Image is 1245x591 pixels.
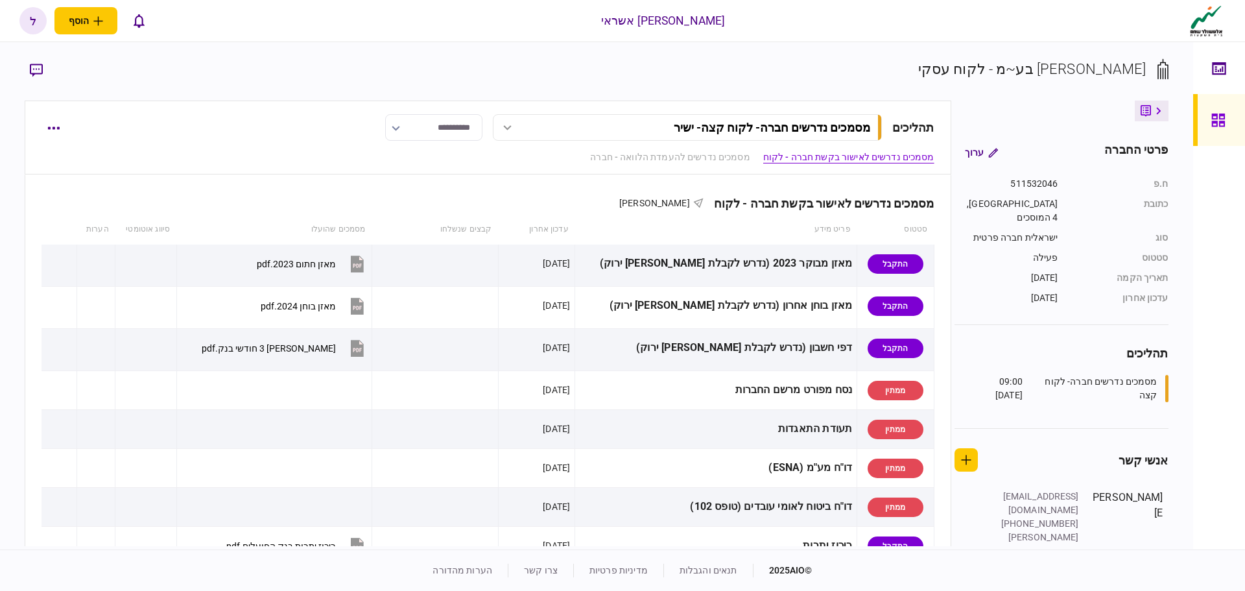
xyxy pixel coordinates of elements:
[704,197,934,210] div: מסמכים נדרשים לאישור בקשת חברה - לקוח
[964,251,1058,265] div: פעילה
[964,291,1058,305] div: [DATE]
[543,461,570,474] div: [DATE]
[954,141,1008,164] button: ערוך
[543,299,570,312] div: [DATE]
[54,7,117,34] button: פתח תפריט להוספת לקוח
[543,539,570,552] div: [DATE]
[763,151,934,164] a: מסמכים נדרשים לאישור בקשת חברה - לקוח
[868,537,923,556] div: התקבל
[995,531,1079,558] div: [PERSON_NAME] בעמ
[575,215,857,245] th: פריט מידע
[543,257,570,270] div: [DATE]
[543,422,570,435] div: [DATE]
[115,215,176,245] th: סיווג אוטומטי
[1119,452,1168,469] div: אנשי קשר
[77,215,115,245] th: הערות
[125,7,152,34] button: פתח רשימת התראות
[995,517,1079,531] div: [PHONE_NUMBER]
[1071,231,1168,245] div: סוג
[1071,197,1168,224] div: כתובת
[257,259,336,269] div: מאזן חתום 2023.pdf
[868,459,923,478] div: ממתין
[202,333,367,363] button: דפיס 3 חודשי בנק.pdf
[971,375,1168,402] a: מסמכים נדרשים חברה- לקוח קצה09:00 [DATE]
[202,343,336,354] div: דפיס 3 חודשי בנק.pdf
[580,531,852,561] div: ריכוז יתרות
[857,215,934,245] th: סטטוס
[964,197,1058,224] div: [GEOGRAPHIC_DATA], 4 המוסכים
[543,383,570,396] div: [DATE]
[543,500,570,513] div: [DATE]
[590,151,750,164] a: מסמכים נדרשים להעמדת הלוואה - חברה
[753,564,812,577] div: © 2025 AIO
[261,291,367,320] button: מאזן בוחן 2024.pdf
[580,453,852,483] div: דו"ח מע"מ (ESNA)
[964,271,1058,285] div: [DATE]
[680,565,737,575] a: תנאים והגבלות
[868,339,923,358] div: התקבל
[433,565,492,575] a: הערות מהדורה
[493,114,882,141] button: מסמכים נדרשים חברה- לקוח קצה- ישיר
[580,291,852,320] div: מאזן בוחן אחרון (נדרש לקבלת [PERSON_NAME] ירוק)
[226,541,336,551] div: ריכוז יתרות בנק הפועלים.pdf
[19,7,47,34] button: ל
[918,58,1146,80] div: [PERSON_NAME] בע~מ - לקוח עסקי
[580,249,852,278] div: מאזן מבוקר 2023 (נדרש לקבלת [PERSON_NAME] ירוק)
[580,376,852,405] div: נסח מפורט מרשם החברות
[674,121,870,134] div: מסמכים נדרשים חברה- לקוח קצה - ישיר
[176,215,372,245] th: מסמכים שהועלו
[580,333,852,363] div: דפי חשבון (נדרש לקבלת [PERSON_NAME] ירוק)
[498,215,575,245] th: עדכון אחרון
[995,490,1079,517] div: [EMAIL_ADDRESS][DOMAIN_NAME]
[601,12,726,29] div: [PERSON_NAME] אשראי
[226,531,367,561] button: ריכוז יתרות בנק הפועלים.pdf
[964,177,1058,191] div: 511532046
[868,254,923,274] div: התקבל
[580,492,852,522] div: דו"ח ביטוח לאומי עובדים (טופס 102)
[543,341,570,354] div: [DATE]
[868,420,923,439] div: ממתין
[868,498,923,517] div: ממתין
[1026,375,1157,402] div: מסמכים נדרשים חברה- לקוח קצה
[580,415,852,444] div: תעודת התאגדות
[524,565,558,575] a: צרו קשר
[971,375,1023,402] div: 09:00 [DATE]
[954,344,1168,362] div: תהליכים
[892,119,934,136] div: תהליכים
[372,215,498,245] th: קבצים שנשלחו
[964,231,1058,245] div: ישראלית חברה פרטית
[868,381,923,400] div: ממתין
[1071,271,1168,285] div: תאריך הקמה
[589,565,648,575] a: מדיניות פרטיות
[1187,5,1226,37] img: client company logo
[868,296,923,316] div: התקבל
[1071,177,1168,191] div: ח.פ
[619,198,690,208] span: [PERSON_NAME]
[1104,141,1168,164] div: פרטי החברה
[1071,251,1168,265] div: סטטוס
[261,301,336,311] div: מאזן בוחן 2024.pdf
[1071,291,1168,305] div: עדכון אחרון
[257,249,367,278] button: מאזן חתום 2023.pdf
[1092,490,1163,558] div: [PERSON_NAME]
